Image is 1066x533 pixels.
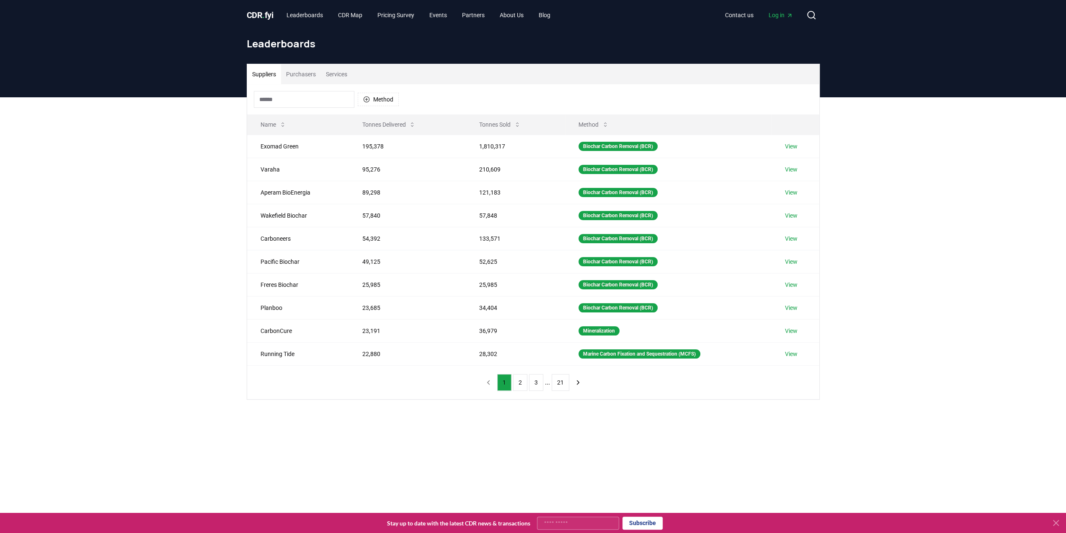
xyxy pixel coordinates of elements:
[578,234,658,243] div: Biochar Carbon Removal (BCR)
[762,8,800,23] a: Log in
[348,319,465,342] td: 23,191
[578,211,658,220] div: Biochar Carbon Removal (BCR)
[578,303,658,312] div: Biochar Carbon Removal (BCR)
[785,211,798,220] a: View
[423,8,454,23] a: Events
[348,273,465,296] td: 25,985
[497,374,511,391] button: 1
[552,374,569,391] button: 21
[578,326,619,335] div: Mineralization
[572,116,615,133] button: Method
[247,135,349,158] td: Exomad Green
[355,116,422,133] button: Tonnes Delivered
[785,327,798,335] a: View
[578,280,658,289] div: Biochar Carbon Removal (BCR)
[247,319,349,342] td: CarbonCure
[358,93,399,106] button: Method
[371,8,421,23] a: Pricing Survey
[247,37,820,50] h1: Leaderboards
[466,158,565,181] td: 210,609
[578,188,658,197] div: Biochar Carbon Removal (BCR)
[348,204,465,227] td: 57,840
[262,10,265,20] span: .
[280,8,330,23] a: Leaderboards
[785,142,798,151] a: View
[247,158,349,181] td: Varaha
[348,250,465,273] td: 49,125
[785,165,798,174] a: View
[466,319,565,342] td: 36,979
[785,281,798,289] a: View
[254,116,293,133] button: Name
[785,188,798,197] a: View
[472,116,527,133] button: Tonnes Sold
[513,374,527,391] button: 2
[578,165,658,174] div: Biochar Carbon Removal (BCR)
[247,250,349,273] td: Pacific Biochar
[455,8,491,23] a: Partners
[466,296,565,319] td: 34,404
[785,350,798,358] a: View
[769,11,793,19] span: Log in
[545,377,550,387] li: ...
[578,142,658,151] div: Biochar Carbon Removal (BCR)
[281,64,321,84] button: Purchasers
[466,204,565,227] td: 57,848
[247,10,274,20] span: CDR fyi
[247,342,349,365] td: Running Tide
[529,374,543,391] button: 3
[348,135,465,158] td: 195,378
[785,234,798,243] a: View
[348,158,465,181] td: 95,276
[718,8,760,23] a: Contact us
[247,204,349,227] td: Wakefield Biochar
[466,227,565,250] td: 133,571
[348,227,465,250] td: 54,392
[532,8,557,23] a: Blog
[348,342,465,365] td: 22,880
[466,250,565,273] td: 52,625
[280,8,557,23] nav: Main
[331,8,369,23] a: CDR Map
[321,64,352,84] button: Services
[247,296,349,319] td: Planboo
[718,8,800,23] nav: Main
[466,273,565,296] td: 25,985
[785,304,798,312] a: View
[466,181,565,204] td: 121,183
[247,64,281,84] button: Suppliers
[348,181,465,204] td: 89,298
[578,349,700,359] div: Marine Carbon Fixation and Sequestration (MCFS)
[571,374,585,391] button: next page
[348,296,465,319] td: 23,685
[466,135,565,158] td: 1,810,317
[578,257,658,266] div: Biochar Carbon Removal (BCR)
[785,257,798,266] a: View
[247,181,349,204] td: Aperam BioEnergia
[493,8,530,23] a: About Us
[466,342,565,365] td: 28,302
[247,227,349,250] td: Carboneers
[247,273,349,296] td: Freres Biochar
[247,9,274,21] a: CDR.fyi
